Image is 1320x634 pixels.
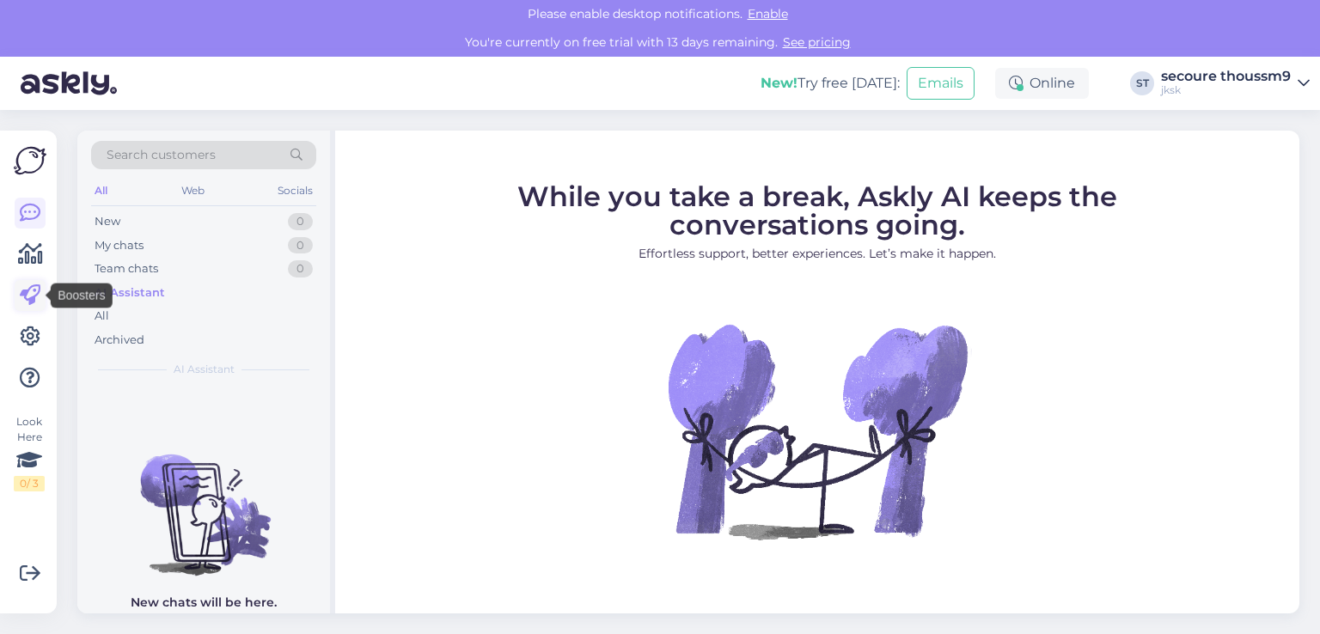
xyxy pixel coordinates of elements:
img: No chats [77,424,330,578]
div: Socials [274,180,316,202]
div: 0 [288,237,313,254]
p: Effortless support, better experiences. Let’s make it happen. [439,244,1195,262]
div: secoure thoussm9 [1161,70,1291,83]
b: New! [761,75,797,91]
div: New [95,213,120,230]
div: My chats [95,237,144,254]
div: 0 [288,213,313,230]
span: While you take a break, Askly AI keeps the conversations going. [517,179,1117,241]
a: secoure thoussm9jksk [1161,70,1310,97]
div: Online [995,68,1089,99]
div: All [91,180,111,202]
div: Web [178,180,208,202]
img: No Chat active [663,276,972,585]
div: All [95,308,109,325]
div: 0 [288,260,313,277]
img: Askly Logo [14,144,46,177]
div: Team chats [95,260,158,277]
div: 0 / 3 [14,476,45,491]
span: Search customers [107,146,216,164]
div: Boosters [51,283,112,308]
div: Look Here [14,414,45,491]
div: jksk [1161,83,1291,97]
p: New chats will be here. [131,594,277,612]
a: See pricing [778,34,856,50]
div: ST [1130,71,1154,95]
div: Archived [95,332,144,349]
span: Enable [742,6,793,21]
span: AI Assistant [174,362,235,377]
div: AI Assistant [95,284,165,302]
button: Emails [907,67,975,100]
div: Try free [DATE]: [761,73,900,94]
